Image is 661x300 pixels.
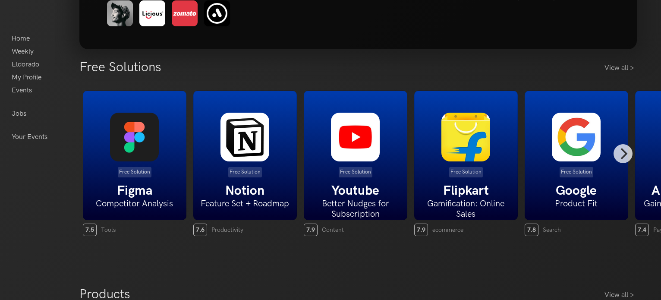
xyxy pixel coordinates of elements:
[304,199,407,219] h6: Better Nudges for Subscription
[79,60,161,75] h3: Free Solutions
[12,107,26,120] a: Jobs
[211,226,243,234] span: Productivity
[118,167,151,177] p: Free Solution
[614,144,633,163] button: Next
[83,199,186,209] h6: Competitor Analysis
[525,91,628,236] a: Free Solution Google Product Fit 7.8 Search
[560,167,593,177] p: Free Solution
[304,183,407,199] h5: Youtube
[101,226,116,234] span: Tools
[543,226,561,234] span: Search
[193,91,297,236] a: Free Solution Notion Feature Set + Roadmap 7.6 Productivity
[414,91,518,236] a: Free Solution Flipkart Gamification: Online Sales 7.9 ecommerce
[525,224,538,236] span: 7.8
[604,63,637,73] a: View all >
[194,183,296,199] h5: Notion
[415,183,517,199] h5: Flipkart
[415,199,517,219] h6: Gamification: Online Sales
[194,199,296,209] h6: Feature Set + Roadmap
[525,183,628,199] h5: Google
[339,167,372,177] p: Free Solution
[12,131,47,144] a: Your Events
[12,71,41,84] a: My Profile
[83,224,97,236] span: 7.5
[432,226,463,234] span: ecommerce
[12,58,39,71] a: Eldorado
[304,91,407,236] a: Free Solution Youtube Better Nudges for Subscription 7.9 Content
[228,167,262,177] p: Free Solution
[414,224,428,236] span: 7.9
[12,32,30,45] a: Home
[12,45,34,58] a: Weekly
[525,199,628,209] h6: Product Fit
[449,167,483,177] p: Free Solution
[193,224,207,236] span: 7.6
[304,224,318,236] span: 7.9
[83,183,186,199] h5: Figma
[322,226,344,234] span: Content
[12,84,32,97] a: Events
[635,224,649,236] span: 7.4
[83,91,186,236] a: Free Solution Figma Competitor Analysis 7.5 Tools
